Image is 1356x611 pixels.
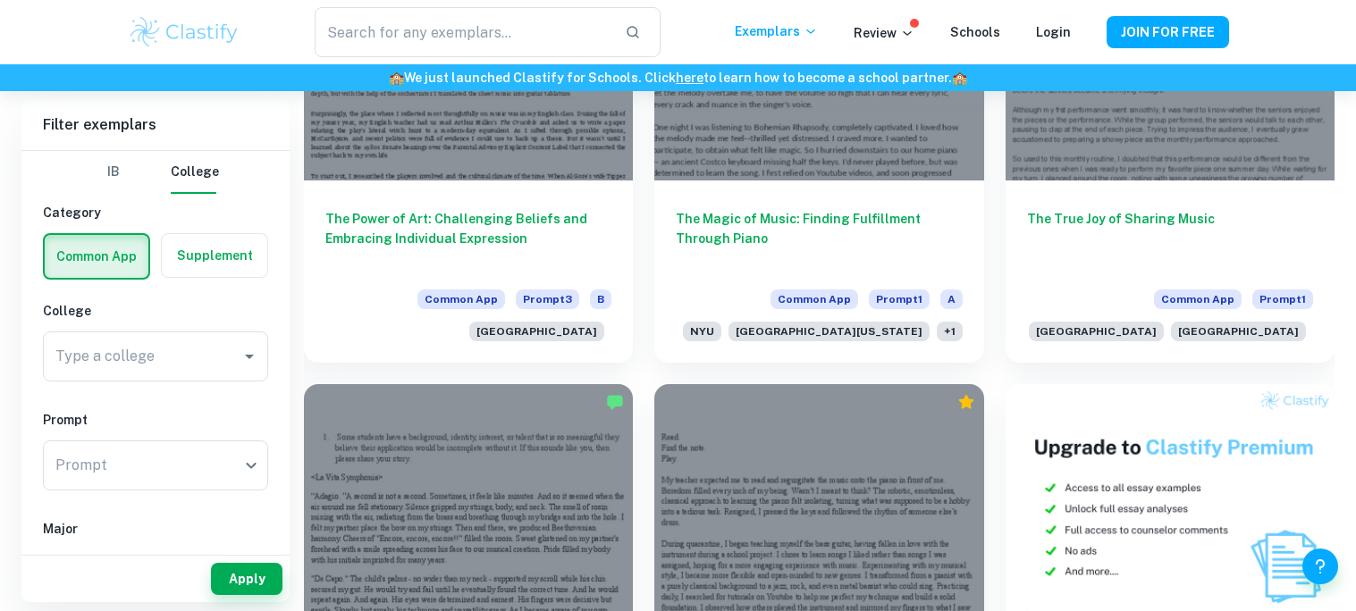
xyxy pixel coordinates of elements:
span: Prompt 1 [1252,289,1313,309]
span: [GEOGRAPHIC_DATA] [1029,322,1164,341]
span: 🏫 [389,71,404,85]
img: Marked [606,393,624,411]
span: [GEOGRAPHIC_DATA] [469,322,604,341]
span: B [590,289,611,309]
div: Premium [957,393,975,411]
h6: The True Joy of Sharing Music [1027,209,1313,268]
button: College [171,151,219,194]
h6: The Magic of Music: Finding Fulfillment Through Piano [676,209,962,268]
h6: Category [43,203,268,222]
a: Login [1036,25,1071,39]
h6: Prompt [43,410,268,430]
img: Clastify logo [128,14,241,50]
p: Exemplars [735,21,818,41]
input: Search for any exemplars... [315,7,610,57]
span: Common App [771,289,858,309]
button: Common App [45,235,148,278]
span: NYU [683,322,721,341]
span: [GEOGRAPHIC_DATA] [1171,322,1306,341]
span: Common App [1154,289,1242,309]
span: Prompt 1 [869,289,930,309]
button: Supplement [162,234,267,277]
span: Common App [417,289,505,309]
button: Open [237,344,262,369]
h6: Major [43,519,268,539]
p: Review [854,23,914,43]
h6: College [43,301,268,321]
h6: We just launched Clastify for Schools. Click to learn how to become a school partner. [4,68,1352,88]
button: IB [92,151,135,194]
span: Prompt 3 [516,289,579,309]
a: here [676,71,703,85]
button: Help and Feedback [1302,548,1338,584]
span: A [940,289,963,309]
button: JOIN FOR FREE [1107,16,1229,48]
span: 🏫 [952,71,967,85]
span: + 1 [937,322,963,341]
span: [GEOGRAPHIC_DATA][US_STATE] [729,322,930,341]
button: Apply [211,563,282,595]
h6: The Power of Art: Challenging Beliefs and Embracing Individual Expression [325,209,611,268]
div: Filter type choice [92,151,219,194]
a: Schools [950,25,1000,39]
h6: Filter exemplars [21,100,290,150]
